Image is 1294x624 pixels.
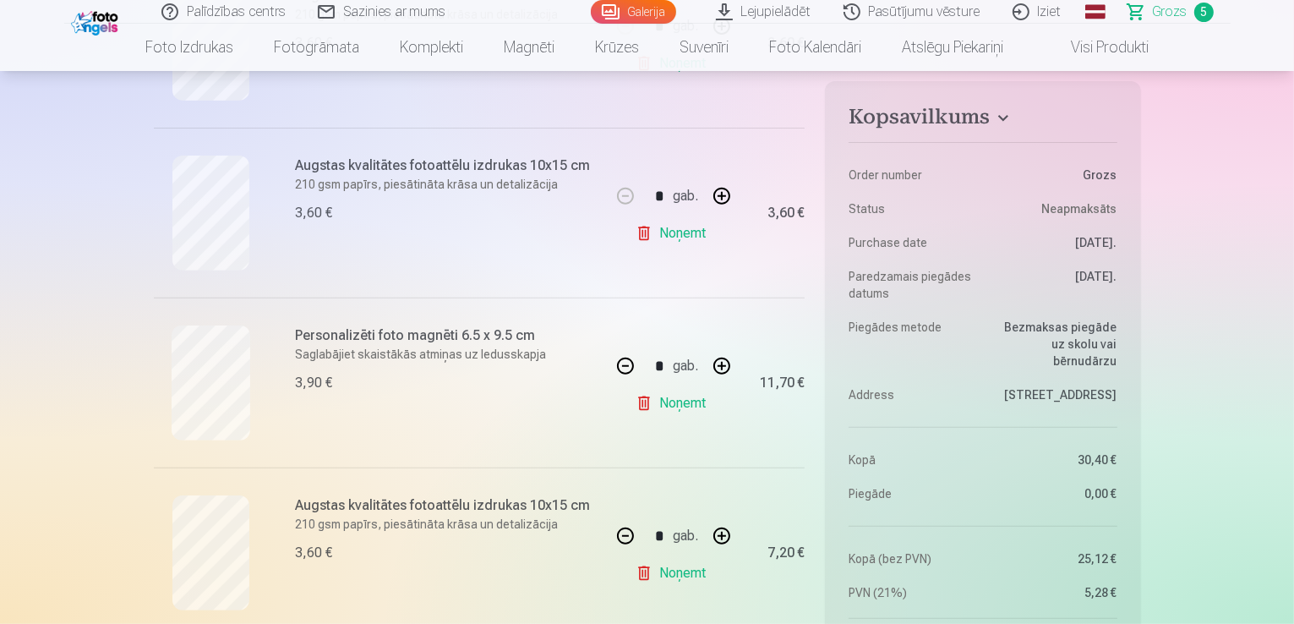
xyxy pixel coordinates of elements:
dd: Bezmaksas piegāde uz skolu vai bērnudārzu [991,319,1117,369]
dd: [DATE]. [991,268,1117,302]
a: Krūzes [575,24,659,71]
dd: [DATE]. [991,234,1117,251]
dt: Purchase date [849,234,975,251]
dt: Status [849,200,975,217]
div: 3,60 € [296,203,333,223]
div: 3,60 € [296,543,333,563]
a: Foto izdrukas [125,24,254,71]
div: 11,70 € [760,378,805,388]
dd: 25,12 € [991,550,1117,567]
a: Atslēgu piekariņi [882,24,1024,71]
h6: Augstas kvalitātes fotoattēlu izdrukas 10x15 cm [296,156,601,176]
dt: Piegāde [849,485,975,502]
div: gab. [673,516,698,556]
dd: Grozs [991,167,1117,183]
span: Neapmaksāts [1042,200,1117,217]
p: 210 gsm papīrs, piesātināta krāsa un detalizācija [296,176,601,193]
p: 210 gsm papīrs, piesātināta krāsa un detalizācija [296,516,601,533]
dd: 0,00 € [991,485,1117,502]
dd: 5,28 € [991,584,1117,601]
span: Grozs [1153,2,1188,22]
div: 7,20 € [767,548,805,558]
dt: PVN (21%) [849,584,975,601]
dt: Piegādes metode [849,319,975,369]
dt: Order number [849,167,975,183]
div: 3,60 € [767,208,805,218]
dt: Kopā [849,452,975,468]
p: Saglabājiet skaistākās atmiņas uz ledusskapja [296,346,601,363]
h6: Personalizēti foto magnēti 6.5 x 9.5 cm [296,326,601,346]
img: /fa1 [71,7,123,36]
a: Visi produkti [1024,24,1169,71]
a: Noņemt [636,556,713,590]
span: 5 [1194,3,1214,22]
a: Noņemt [636,386,713,420]
h6: Augstas kvalitātes fotoattēlu izdrukas 10x15 cm [296,495,601,516]
button: Kopsavilkums [849,105,1117,135]
div: gab. [673,346,698,386]
a: Komplekti [379,24,483,71]
a: Suvenīri [659,24,749,71]
a: Foto kalendāri [749,24,882,71]
dt: Address [849,386,975,403]
dd: [STREET_ADDRESS] [991,386,1117,403]
dd: 30,40 € [991,452,1117,468]
a: Fotogrāmata [254,24,379,71]
dt: Paredzamais piegādes datums [849,268,975,302]
div: 3,90 € [296,373,333,393]
dt: Kopā (bez PVN) [849,550,975,567]
a: Magnēti [483,24,575,71]
div: gab. [673,176,698,216]
a: Noņemt [636,216,713,250]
